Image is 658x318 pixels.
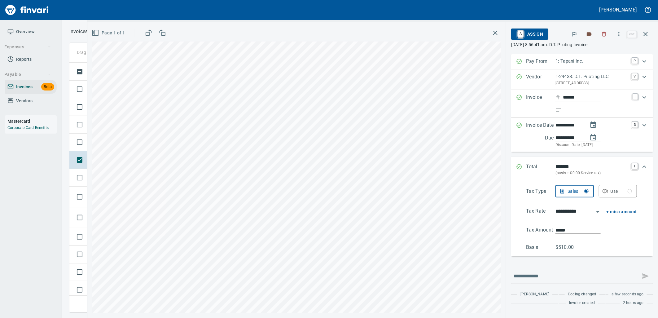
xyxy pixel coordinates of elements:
p: Drag a column heading here to group the table [77,49,168,55]
button: Expenses [2,41,54,53]
span: Expenses [4,43,51,51]
span: Invoices [16,83,33,91]
p: Vendor [526,73,555,86]
div: Expand [511,90,653,118]
p: (basis + $0.00 Service tax) [555,170,628,176]
p: Tax Amount [526,226,555,234]
button: [PERSON_NAME] [598,5,638,15]
p: Tax Type [526,188,555,197]
span: Beta [41,83,54,91]
button: Use [599,185,637,197]
p: Tax Rate [526,207,555,216]
button: Sales [555,185,594,197]
span: Reports [16,55,32,63]
svg: Invoice description [555,107,562,113]
svg: Invoice number [555,94,560,101]
div: Sales [568,188,588,195]
a: A [518,30,524,37]
span: Payable [4,71,51,78]
a: D [632,121,638,128]
p: [DATE] 8:56:41 am. D.T. Piloting Invoice. [511,42,653,48]
p: $510.00 [555,244,585,251]
div: Expand [511,69,653,90]
span: [PERSON_NAME] [520,291,549,298]
p: Invoices [69,28,88,35]
button: change date [586,117,601,132]
div: Expand [511,54,653,69]
a: P [632,58,638,64]
a: Overview [5,25,57,39]
button: Payable [2,69,54,80]
h5: [PERSON_NAME] [599,7,637,13]
span: Vendors [16,97,33,105]
button: Page 1 of 1 [90,27,127,39]
a: Vendors [5,94,57,108]
span: This records your message into the invoice and notifies anyone mentioned [638,269,653,284]
p: [STREET_ADDRESS] [555,80,628,86]
button: Discard [597,27,611,41]
span: Overview [16,28,34,36]
span: a few seconds ago [612,291,644,298]
a: esc [627,31,637,38]
button: AAssign [511,29,548,40]
nav: breadcrumb [69,28,88,35]
a: Corporate Card Benefits [7,126,49,130]
p: Invoice [526,94,555,114]
span: Assign [516,29,543,39]
h6: Mastercard [7,118,57,125]
p: 1-24438: D.T. Piloting LLC [555,73,628,80]
button: More [612,27,626,41]
a: T [632,163,638,169]
a: InvoicesBeta [5,80,57,94]
span: 2 hours ago [623,300,644,306]
p: Pay From [526,58,555,66]
p: Due [545,134,574,142]
span: Page 1 of 1 [93,29,125,37]
button: change due date [586,130,601,145]
div: Use [611,188,632,195]
div: Expand [511,118,653,152]
p: Basis [526,244,555,251]
a: I [633,94,638,100]
p: Discount Date: [DATE] [555,142,628,148]
div: Expand [511,157,653,183]
a: Reports [5,52,57,66]
div: Expand [511,183,653,256]
button: Labels [582,27,596,41]
button: Open [594,208,602,216]
span: Invoice created [569,300,595,306]
a: V [632,73,638,79]
p: 1: Tapani Inc. [555,58,628,65]
span: Coding changed [568,291,596,298]
img: Finvari [4,2,50,17]
span: Close invoice [626,27,653,42]
p: Invoice Date [526,121,555,148]
button: Flag [568,27,581,41]
p: Total [526,163,555,176]
button: + misc amount [607,208,637,216]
